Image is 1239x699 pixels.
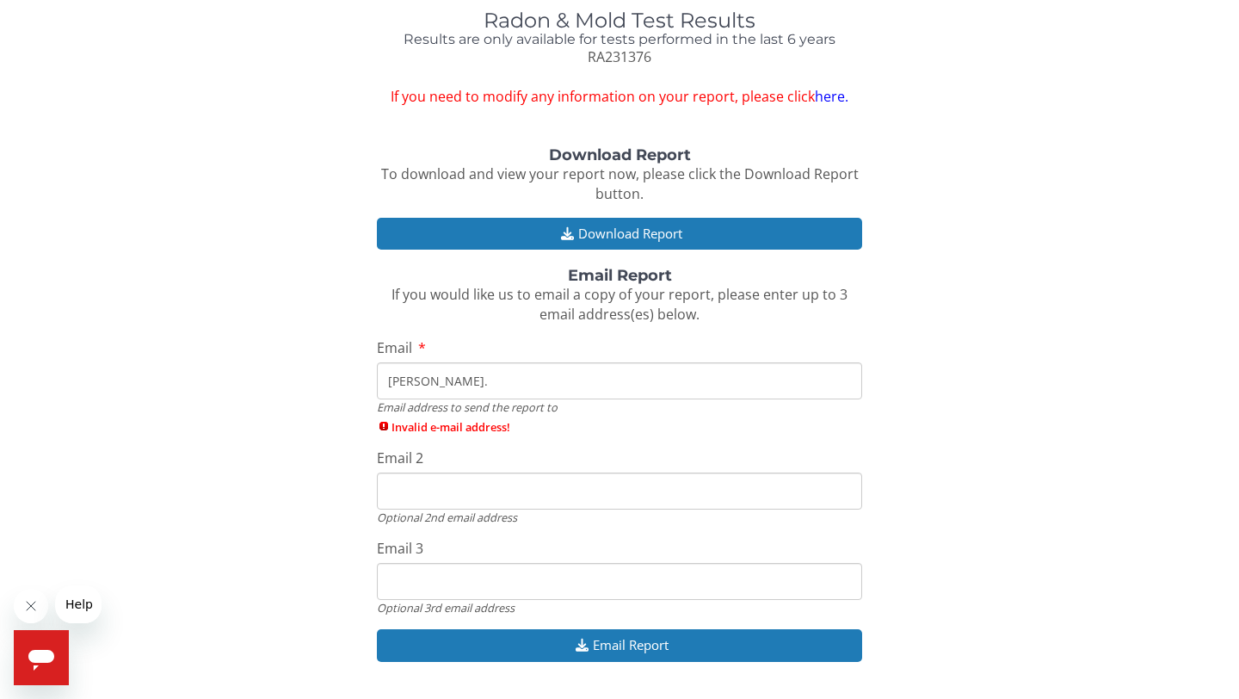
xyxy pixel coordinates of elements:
[377,32,862,47] h4: Results are only available for tests performed in the last 6 years
[377,218,862,250] button: Download Report
[377,510,862,525] div: Optional 2nd email address
[377,600,862,615] div: Optional 3rd email address
[588,47,651,66] span: RA231376
[14,630,69,685] iframe: Button to launch messaging window
[377,629,862,661] button: Email Report
[377,419,862,435] span: Invalid e-mail address!
[14,589,48,623] iframe: Close message
[377,338,412,357] span: Email
[377,9,862,32] h1: Radon & Mold Test Results
[377,399,862,415] div: Email address to send the report to
[377,87,862,107] span: If you need to modify any information on your report, please click
[568,266,672,285] strong: Email Report
[391,285,848,324] span: If you would like us to email a copy of your report, please enter up to 3 email address(es) below.
[381,164,859,203] span: To download and view your report now, please click the Download Report button.
[549,145,691,164] strong: Download Report
[815,87,848,106] a: here.
[55,585,102,623] iframe: Message from company
[377,448,423,467] span: Email 2
[377,539,423,558] span: Email 3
